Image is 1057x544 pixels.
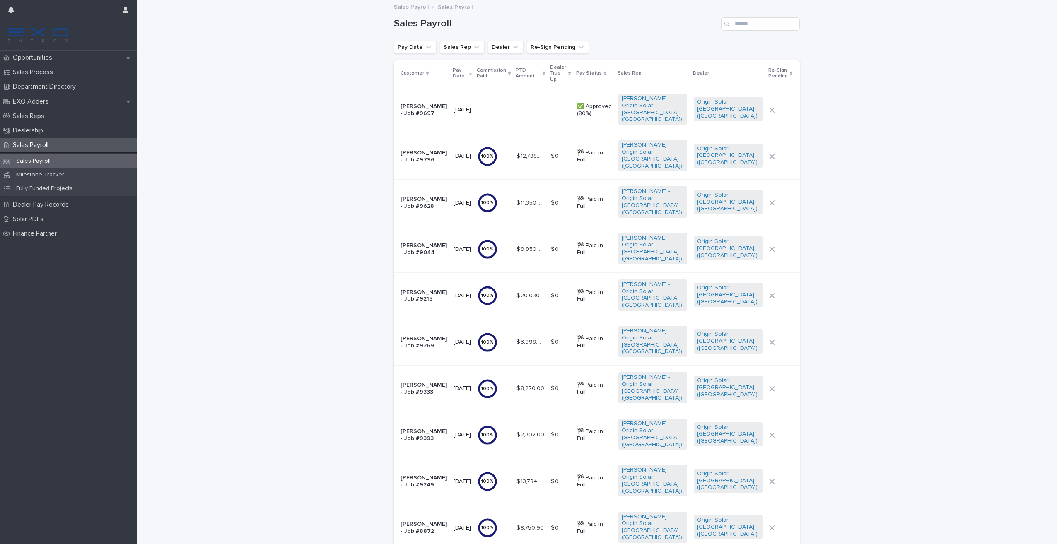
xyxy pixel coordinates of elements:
div: 100 % [478,386,497,392]
a: Origin Solar [GEOGRAPHIC_DATA] ([GEOGRAPHIC_DATA]) [697,470,759,491]
p: 🏁 Paid in Full [577,289,612,303]
p: $ 13,784.00 [516,477,546,485]
tr: [PERSON_NAME] - Job #9333[DATE]100%$ 8,270.00$ 8,270.00 $ 0$ 0 🏁 Paid in Full[PERSON_NAME] - Orig... [394,366,806,412]
p: [DATE] [454,525,471,532]
p: Sales Payroll [10,158,57,165]
p: Solar PDFs [10,215,50,223]
div: 100 % [478,339,497,345]
p: $ 2,302.00 [516,430,546,438]
p: $ 12,788.00 [516,151,546,160]
p: [DATE] [454,153,471,160]
p: Pay Status [576,69,602,78]
p: [DATE] [454,246,471,253]
p: $ 0 [551,383,560,392]
p: [DATE] [454,478,471,485]
button: Re-Sign Pending [527,41,589,54]
p: [DATE] [454,200,471,207]
a: Origin Solar [GEOGRAPHIC_DATA] ([GEOGRAPHIC_DATA]) [697,99,759,119]
a: Origin Solar [GEOGRAPHIC_DATA] ([GEOGRAPHIC_DATA]) [697,377,759,398]
tr: [PERSON_NAME] - Job #9393[DATE]100%$ 2,302.00$ 2,302.00 $ 0$ 0 🏁 Paid in Full[PERSON_NAME] - Orig... [394,412,806,458]
p: [PERSON_NAME] - Job #9796 [401,149,447,164]
p: 🏁 Paid in Full [577,382,612,396]
p: $ 11,350.00 [516,198,546,207]
a: Origin Solar [GEOGRAPHIC_DATA] ([GEOGRAPHIC_DATA]) [697,192,759,212]
a: [PERSON_NAME] - Origin Solar [GEOGRAPHIC_DATA] ([GEOGRAPHIC_DATA]) [622,235,684,262]
p: Dealership [10,127,50,135]
p: 🏁 Paid in Full [577,335,612,349]
p: [PERSON_NAME] - Job #9697 [401,103,447,117]
a: Origin Solar [GEOGRAPHIC_DATA] ([GEOGRAPHIC_DATA]) [697,424,759,445]
p: $ 0 [551,337,560,346]
p: Milestone Tracker [10,171,71,178]
div: 100 % [478,246,497,252]
p: [PERSON_NAME] - Job #9333 [401,382,447,396]
p: ✅ Approved (80%) [577,103,612,117]
p: Sales Process [10,68,60,76]
p: Finance Partner [10,230,63,238]
p: 🏁 Paid in Full [577,428,612,442]
div: 100 % [478,154,497,159]
a: Sales Payroll [394,2,429,11]
a: [PERSON_NAME] - Origin Solar [GEOGRAPHIC_DATA] ([GEOGRAPHIC_DATA]) [622,281,684,309]
p: - [551,105,554,113]
p: $ 0 [551,151,560,160]
div: 100 % [478,432,497,438]
a: [PERSON_NAME] - Origin Solar [GEOGRAPHIC_DATA] ([GEOGRAPHIC_DATA]) [622,374,684,402]
a: Origin Solar [GEOGRAPHIC_DATA] ([GEOGRAPHIC_DATA]) [697,238,759,259]
p: Dealer [693,69,709,78]
p: [PERSON_NAME] - Job #9393 [401,428,447,442]
p: Opportunities [10,54,59,62]
a: [PERSON_NAME] - Origin Solar [GEOGRAPHIC_DATA] ([GEOGRAPHIC_DATA]) [622,142,684,169]
p: 🏁 Paid in Full [577,521,612,535]
p: $ 0 [551,430,560,438]
p: $ 20,030.00 [516,291,546,299]
p: [DATE] [454,431,471,438]
button: Sales Rep [440,41,485,54]
p: Sales Rep [618,69,642,78]
p: $ 8,270.00 [516,383,546,392]
p: Dealer True Up [550,63,566,84]
p: 🏁 Paid in Full [577,149,612,164]
h1: Sales Payroll [394,18,718,30]
p: $ 0 [551,523,560,532]
a: [PERSON_NAME] - Origin Solar [GEOGRAPHIC_DATA] ([GEOGRAPHIC_DATA]) [622,467,684,494]
input: Search [721,17,800,31]
p: $ 0 [551,198,560,207]
p: Department Directory [10,83,82,91]
tr: [PERSON_NAME] - Job #9697[DATE]-- -- -- ✅ Approved (80%)[PERSON_NAME] - Origin Solar [GEOGRAPHIC_... [394,87,806,133]
p: [PERSON_NAME] - Job #9249 [401,474,447,489]
p: [DATE] [454,292,471,299]
a: Origin Solar [GEOGRAPHIC_DATA] ([GEOGRAPHIC_DATA]) [697,145,759,166]
p: [PERSON_NAME] - Job #9215 [401,289,447,303]
p: Sales Payroll [10,141,55,149]
p: [DATE] [454,339,471,346]
p: Pay Date [453,66,467,81]
p: $ 0 [551,477,560,485]
a: [PERSON_NAME] - Origin Solar [GEOGRAPHIC_DATA] ([GEOGRAPHIC_DATA]) [622,95,684,123]
p: Commission Paid [477,66,506,81]
tr: [PERSON_NAME] - Job #9628[DATE]100%$ 11,350.00$ 11,350.00 $ 0$ 0 🏁 Paid in Full[PERSON_NAME] - Or... [394,180,806,226]
p: $ 3,998.00 [516,337,546,346]
tr: [PERSON_NAME] - Job #9269[DATE]100%$ 3,998.00$ 3,998.00 $ 0$ 0 🏁 Paid in Full[PERSON_NAME] - Orig... [394,319,806,365]
p: $ 8,750.90 [516,523,545,532]
div: 100 % [478,479,497,484]
img: FKS5r6ZBThi8E5hshIGi [7,27,70,43]
p: [PERSON_NAME] - Job #9044 [401,242,447,256]
div: 100 % [478,525,497,531]
p: [DATE] [454,106,471,113]
tr: [PERSON_NAME] - Job #9044[DATE]100%$ 9,950.00$ 9,950.00 $ 0$ 0 🏁 Paid in Full[PERSON_NAME] - Orig... [394,226,806,272]
div: 100 % [478,200,497,206]
tr: [PERSON_NAME] - Job #9215[DATE]100%$ 20,030.00$ 20,030.00 $ 0$ 0 🏁 Paid in Full[PERSON_NAME] - Or... [394,272,806,319]
p: - [516,105,520,113]
button: Dealer [488,41,524,54]
p: Sales Reps [10,112,51,120]
p: $ 0 [551,291,560,299]
tr: [PERSON_NAME] - Job #9796[DATE]100%$ 12,788.00$ 12,788.00 $ 0$ 0 🏁 Paid in Full[PERSON_NAME] - Or... [394,133,806,180]
div: 100 % [478,293,497,298]
p: 🏁 Paid in Full [577,196,612,210]
p: [DATE] [454,385,471,392]
a: [PERSON_NAME] - Origin Solar [GEOGRAPHIC_DATA] ([GEOGRAPHIC_DATA]) [622,327,684,355]
p: EXO Adders [10,98,55,106]
a: [PERSON_NAME] - Origin Solar [GEOGRAPHIC_DATA] ([GEOGRAPHIC_DATA]) [622,420,684,448]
